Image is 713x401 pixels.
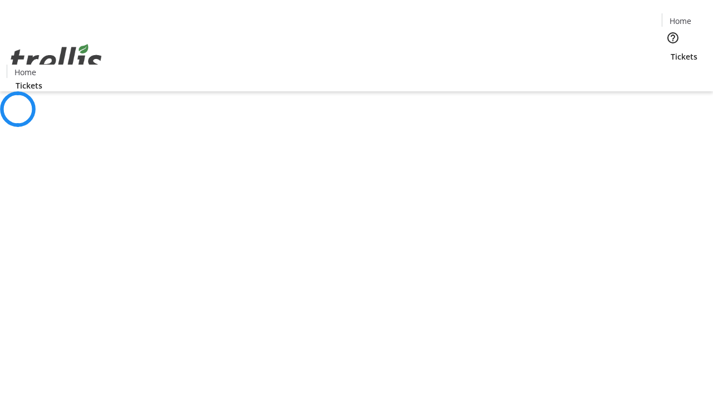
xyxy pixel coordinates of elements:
a: Home [662,15,698,27]
img: Orient E2E Organization EKt8kGzQXz's Logo [7,32,106,87]
a: Tickets [7,80,51,91]
span: Home [670,15,691,27]
button: Cart [662,62,684,85]
span: Home [14,66,36,78]
button: Help [662,27,684,49]
span: Tickets [671,51,697,62]
a: Tickets [662,51,706,62]
a: Home [7,66,43,78]
span: Tickets [16,80,42,91]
